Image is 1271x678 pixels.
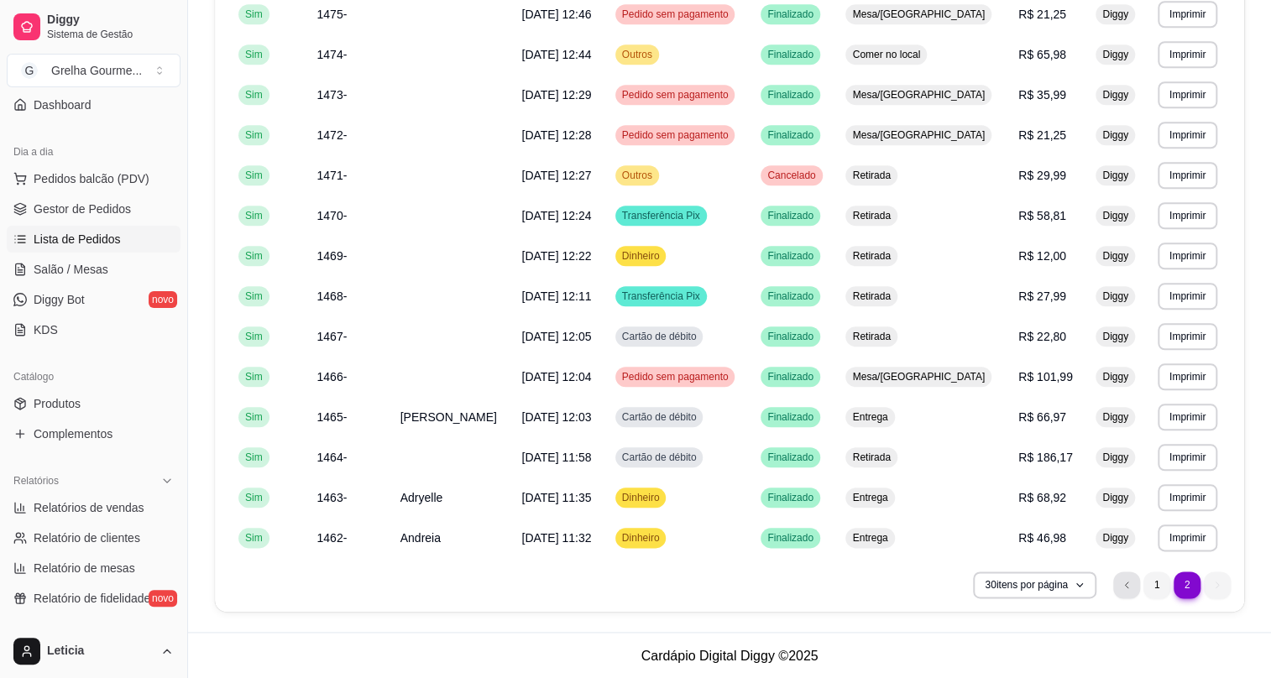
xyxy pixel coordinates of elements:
[316,531,347,545] span: 1462-
[34,291,85,308] span: Diggy Bot
[849,209,893,222] span: Retirada
[47,28,174,41] span: Sistema de Gestão
[13,474,59,488] span: Relatórios
[764,491,817,504] span: Finalizado
[1099,491,1132,504] span: Diggy
[7,226,180,253] a: Lista de Pedidos
[619,88,732,102] span: Pedido sem pagamento
[34,529,140,546] span: Relatório de clientes
[34,590,150,607] span: Relatório de fidelidade
[764,169,819,182] span: Cancelado
[242,491,266,504] span: Sim
[764,8,817,21] span: Finalizado
[1099,209,1132,222] span: Diggy
[34,201,131,217] span: Gestor de Pedidos
[521,88,591,102] span: [DATE] 12:29
[1158,444,1217,471] button: Imprimir
[1099,370,1132,383] span: Diggy
[7,138,180,165] div: Dia a dia
[764,209,817,222] span: Finalizado
[1018,128,1066,142] span: R$ 21,25
[849,8,988,21] span: Mesa/[GEOGRAPHIC_DATA]
[7,524,180,551] a: Relatório de clientes
[521,330,591,343] span: [DATE] 12:05
[400,410,497,424] span: [PERSON_NAME]
[1099,330,1132,343] span: Diggy
[1099,128,1132,142] span: Diggy
[849,169,893,182] span: Retirada
[242,209,266,222] span: Sim
[1099,531,1132,545] span: Diggy
[849,289,893,303] span: Retirada
[764,410,817,424] span: Finalizado
[1158,484,1217,511] button: Imprimir
[7,494,180,521] a: Relatórios de vendas
[34,170,149,187] span: Pedidos balcão (PDV)
[1018,249,1066,263] span: R$ 12,00
[7,363,180,390] div: Catálogo
[764,128,817,142] span: Finalizado
[521,249,591,263] span: [DATE] 12:22
[1158,122,1217,149] button: Imprimir
[619,209,703,222] span: Transferência Pix
[521,169,591,182] span: [DATE] 12:27
[242,249,266,263] span: Sim
[316,128,347,142] span: 1472-
[7,286,180,313] a: Diggy Botnovo
[1158,1,1217,28] button: Imprimir
[316,330,347,343] span: 1467-
[34,321,58,338] span: KDS
[7,390,180,417] a: Produtos
[242,370,266,383] span: Sim
[316,410,347,424] span: 1465-
[47,644,154,659] span: Leticia
[316,209,347,222] span: 1470-
[1158,202,1217,229] button: Imprimir
[7,631,180,671] button: Leticia
[1158,323,1217,350] button: Imprimir
[521,491,591,504] span: [DATE] 11:35
[316,491,347,504] span: 1463-
[1099,410,1132,424] span: Diggy
[849,531,891,545] span: Entrega
[521,410,591,424] span: [DATE] 12:03
[764,370,817,383] span: Finalizado
[242,410,266,424] span: Sim
[764,531,817,545] span: Finalizado
[7,54,180,87] button: Select a team
[242,451,266,464] span: Sim
[619,48,656,61] span: Outros
[1105,563,1239,607] nav: pagination navigation
[521,451,591,464] span: [DATE] 11:58
[1018,451,1073,464] span: R$ 186,17
[7,256,180,283] a: Salão / Mesas
[34,395,81,412] span: Produtos
[1158,243,1217,269] button: Imprimir
[619,491,663,504] span: Dinheiro
[521,531,591,545] span: [DATE] 11:32
[1018,48,1066,61] span: R$ 65,98
[1158,283,1217,310] button: Imprimir
[7,165,180,192] button: Pedidos balcão (PDV)
[849,330,893,343] span: Retirada
[1099,169,1132,182] span: Diggy
[316,48,347,61] span: 1474-
[316,289,347,303] span: 1468-
[51,62,142,79] div: Grelha Gourme ...
[34,231,121,248] span: Lista de Pedidos
[619,370,732,383] span: Pedido sem pagamento
[1018,209,1066,222] span: R$ 58,81
[521,48,591,61] span: [DATE] 12:44
[619,128,732,142] span: Pedido sem pagamento
[242,48,266,61] span: Sim
[1143,571,1170,598] li: pagination item 1
[764,451,817,464] span: Finalizado
[764,330,817,343] span: Finalizado
[242,8,266,21] span: Sim
[34,560,135,576] span: Relatório de mesas
[849,249,893,263] span: Retirada
[316,451,347,464] span: 1464-
[1018,491,1066,504] span: R$ 68,92
[1099,48,1132,61] span: Diggy
[619,289,703,303] span: Transferência Pix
